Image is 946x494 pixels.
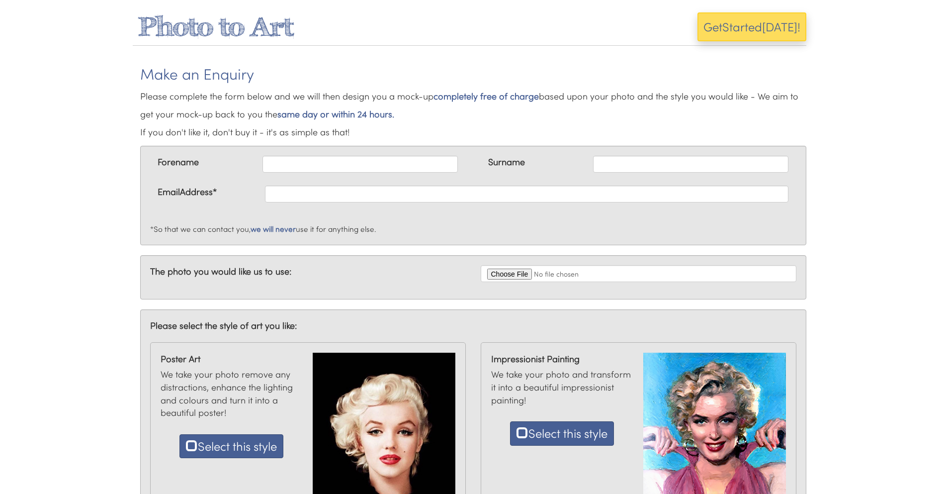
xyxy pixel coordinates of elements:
strong: Impressionist Painting [491,353,634,366]
strong: Please select the style of art you like: [150,319,297,331]
label: Forename [158,156,199,169]
p: Please complete the form below and we will then design you a mock-up based upon your photo and th... [140,87,806,141]
span: Get [703,18,722,35]
label: EmailAddress* [158,186,217,198]
h3: Make an Enquiry [140,66,806,82]
button: GetStarted[DATE]! [697,12,806,41]
div: We take your photo and transform it into a beautiful impressionist painting! [486,348,639,451]
span: ed [748,18,762,35]
button: Select this style [179,434,283,458]
strong: The photo you would like us to use: [150,265,291,277]
small: *So that we can contact you, use it for anything else. [150,224,376,234]
em: we will never [251,224,296,234]
em: completely free of charge [433,90,539,102]
a: Photo to Art [138,11,294,42]
em: same day or within 24 hours. [277,108,394,120]
label: Surname [488,156,525,169]
button: Select this style [510,421,614,445]
strong: Poster Art [161,353,303,366]
div: We take your photo remove any distractions, enhance the lighting and colours and turn it into a b... [156,348,308,464]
